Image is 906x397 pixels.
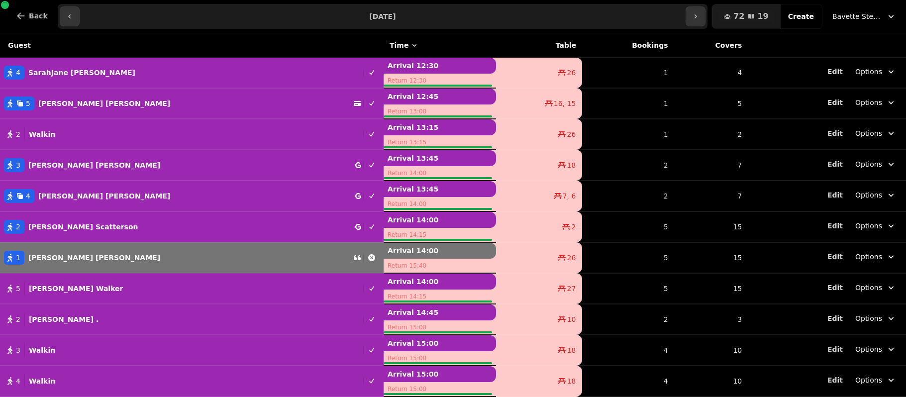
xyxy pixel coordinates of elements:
[827,284,843,291] span: Edit
[16,314,20,324] span: 2
[26,99,30,108] span: 5
[8,4,56,28] button: Back
[849,186,902,204] button: Options
[849,248,902,266] button: Options
[780,4,822,28] button: Create
[582,242,674,273] td: 5
[16,253,20,263] span: 1
[827,67,843,77] button: Edit
[29,12,48,19] span: Back
[29,284,123,294] p: [PERSON_NAME] Walker
[827,375,843,385] button: Edit
[849,371,902,389] button: Options
[855,98,882,107] span: Options
[582,88,674,119] td: 1
[855,252,882,262] span: Options
[827,283,843,293] button: Edit
[855,67,882,77] span: Options
[827,68,843,75] span: Edit
[29,345,55,355] p: Walkin
[827,252,843,262] button: Edit
[674,211,748,242] td: 15
[712,4,781,28] button: 7219
[26,191,30,201] span: 4
[827,344,843,354] button: Edit
[855,190,882,200] span: Options
[849,63,902,81] button: Options
[849,155,902,173] button: Options
[674,242,748,273] td: 15
[827,253,843,260] span: Edit
[16,222,20,232] span: 2
[849,217,902,235] button: Options
[384,135,496,149] p: Return 13:15
[757,12,768,20] span: 19
[733,12,744,20] span: 72
[384,181,496,197] p: Arrival 13:45
[582,119,674,150] td: 1
[16,345,20,355] span: 3
[827,346,843,353] span: Edit
[827,377,843,384] span: Edit
[390,40,408,50] span: Time
[582,273,674,304] td: 5
[567,160,576,170] span: 18
[855,375,882,385] span: Options
[16,129,20,139] span: 2
[384,212,496,228] p: Arrival 14:00
[849,124,902,142] button: Options
[28,160,160,170] p: [PERSON_NAME] [PERSON_NAME]
[384,228,496,242] p: Return 14:15
[29,314,99,324] p: [PERSON_NAME] .
[674,366,748,397] td: 10
[827,221,843,231] button: Edit
[827,161,843,168] span: Edit
[384,166,496,180] p: Return 14:00
[827,313,843,323] button: Edit
[567,376,576,386] span: 18
[567,345,576,355] span: 18
[384,259,496,273] p: Return 15:40
[384,119,496,135] p: Arrival 13:15
[849,94,902,111] button: Options
[554,99,576,108] span: 16, 15
[674,33,748,58] th: Covers
[674,88,748,119] td: 5
[582,150,674,181] td: 2
[567,253,576,263] span: 26
[496,33,582,58] th: Table
[582,335,674,366] td: 4
[384,89,496,104] p: Arrival 12:45
[827,192,843,198] span: Edit
[855,128,882,138] span: Options
[16,284,20,294] span: 5
[390,40,418,50] button: Time
[384,197,496,211] p: Return 14:00
[788,13,814,20] span: Create
[384,304,496,320] p: Arrival 14:45
[38,99,170,108] p: [PERSON_NAME] [PERSON_NAME]
[849,309,902,327] button: Options
[827,190,843,200] button: Edit
[563,191,576,201] span: 7, 6
[582,58,674,89] td: 1
[827,159,843,169] button: Edit
[29,376,55,386] p: Walkin
[28,68,135,78] p: SarahJane [PERSON_NAME]
[674,273,748,304] td: 15
[384,335,496,351] p: Arrival 15:00
[384,58,496,74] p: Arrival 12:30
[16,376,20,386] span: 4
[582,181,674,211] td: 2
[827,98,843,107] button: Edit
[16,68,20,78] span: 4
[827,222,843,229] span: Edit
[855,344,882,354] span: Options
[832,11,882,21] span: Bavette Steakhouse - [PERSON_NAME]
[567,68,576,78] span: 26
[827,128,843,138] button: Edit
[384,290,496,303] p: Return 14:15
[582,33,674,58] th: Bookings
[384,382,496,396] p: Return 15:00
[827,315,843,322] span: Edit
